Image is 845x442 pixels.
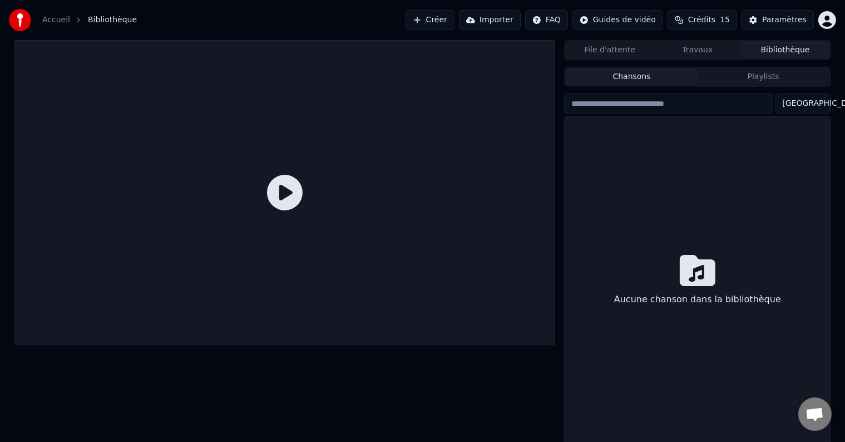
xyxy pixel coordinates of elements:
[720,14,730,26] span: 15
[688,14,715,26] span: Crédits
[572,10,663,30] button: Guides de vidéo
[566,42,654,58] button: File d'attente
[798,397,832,431] div: Ouvrir le chat
[459,10,521,30] button: Importer
[42,14,137,26] nav: breadcrumb
[525,10,568,30] button: FAQ
[654,42,742,58] button: Travaux
[668,10,737,30] button: Crédits15
[742,10,814,30] button: Paramètres
[742,42,829,58] button: Bibliothèque
[88,14,137,26] span: Bibliothèque
[762,14,807,26] div: Paramètres
[698,69,829,85] button: Playlists
[566,69,698,85] button: Chansons
[406,10,454,30] button: Créer
[42,14,70,26] a: Accueil
[9,9,31,31] img: youka
[610,288,785,311] div: Aucune chanson dans la bibliothèque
